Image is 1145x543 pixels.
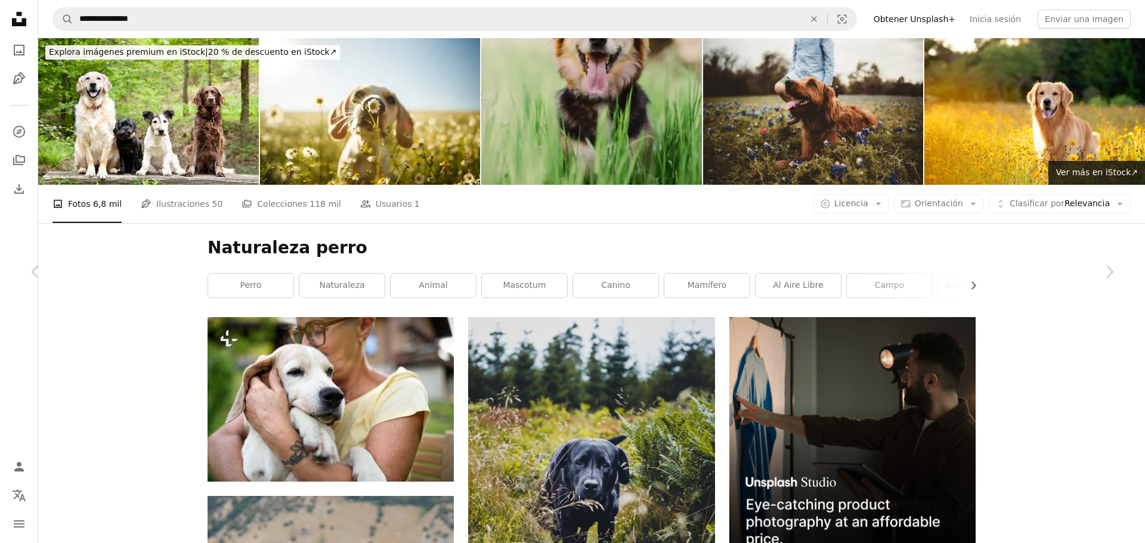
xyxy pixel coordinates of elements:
[924,38,1145,185] img: Golden Retriever en el campo con flores amarillas.
[847,274,932,297] a: campo
[212,197,222,210] span: 50
[756,274,841,297] a: al aire libre
[1073,215,1145,329] a: Siguiente
[867,10,963,29] a: Obtener Unsplash+
[49,47,336,57] span: 20 % de descuento en iStock ↗
[834,198,868,208] span: Licencia
[801,8,827,30] button: Borrar
[299,274,385,297] a: naturaleza
[468,484,714,495] a: Un perro negro corriendo por la hierba alta con un palo en la boca
[481,38,702,185] img: Retrato de perro
[208,317,454,481] img: A close-up portrait of senior woman sitting outdoors in garden, pet dog friendship concept.
[1010,198,1110,210] span: Relevancia
[208,394,454,405] a: A close-up portrait of senior woman sitting outdoors in garden, pet dog friendship concept.
[664,274,750,297] a: mamífero
[7,67,31,91] a: Ilustraciones
[7,120,31,144] a: Explorar
[703,38,924,185] img: Perro de pelo rojo garabato irlandés y niño pequeño en el campo de flores del bonete azul de Texas
[260,38,481,185] img: Un perro que huele una flor
[208,237,976,259] h1: Naturaleza perro
[391,274,476,297] a: animal
[7,38,31,62] a: Fotos
[989,194,1131,213] button: Clasificar porRelevancia
[1010,198,1064,208] span: Clasificar por
[242,185,341,223] a: Colecciones 118 mil
[1048,161,1145,185] a: Ver más en iStock↗
[828,8,856,30] button: Búsqueda visual
[7,148,31,172] a: Colecciones
[482,274,567,297] a: mascotum
[7,483,31,507] button: Idioma
[7,512,31,536] button: Menú
[915,198,963,208] span: Orientación
[38,38,259,185] img: Perros en el bosque
[1038,10,1131,29] button: Enviar una imagen
[49,47,208,57] span: Explora imágenes premium en iStock |
[53,8,73,30] button: Buscar en Unsplash
[52,7,857,31] form: Encuentra imágenes en todo el sitio
[7,455,31,479] a: Iniciar sesión / Registrarse
[7,177,31,201] a: Historial de descargas
[963,10,1028,29] a: Inicia sesión
[414,197,420,210] span: 1
[310,197,341,210] span: 118 mil
[963,274,976,297] button: desplazar lista a la derecha
[813,194,889,213] button: Licencia
[894,194,984,213] button: Orientación
[1056,167,1138,177] span: Ver más en iStock ↗
[208,274,293,297] a: perro
[38,38,347,67] a: Explora imágenes premium en iStock|20 % de descuento en iStock↗
[141,185,222,223] a: Ilustraciones 50
[573,274,658,297] a: canino
[938,274,1023,297] a: Golden Retriever
[360,185,420,223] a: Usuarios 1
